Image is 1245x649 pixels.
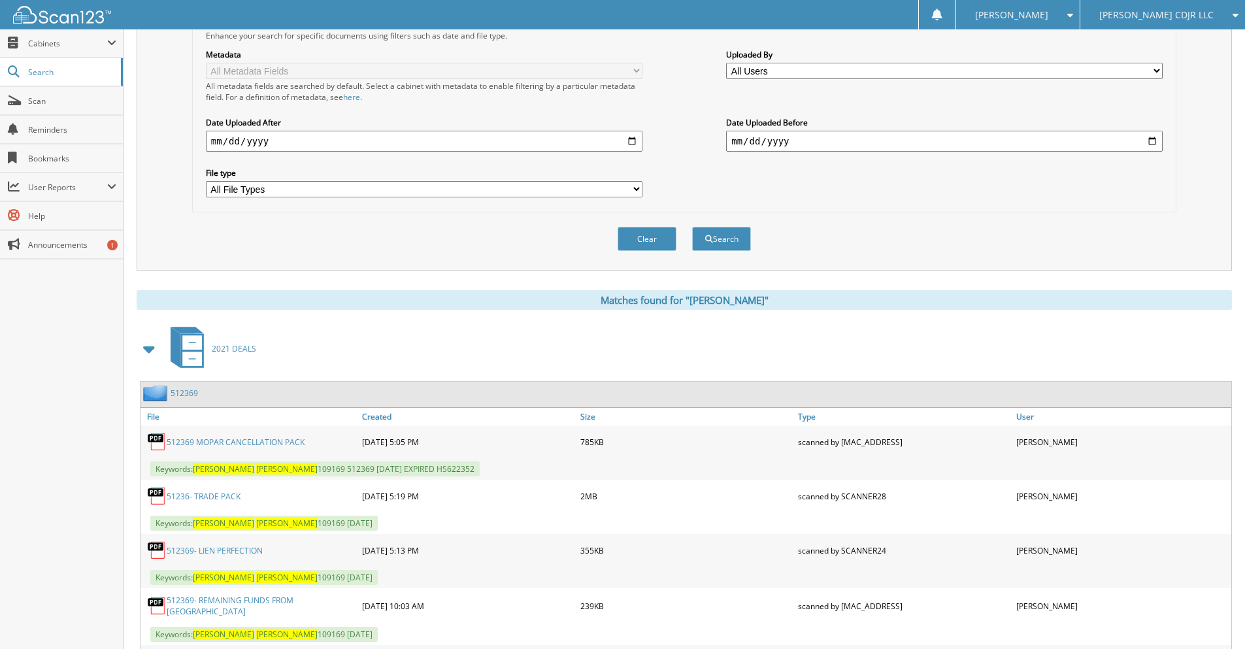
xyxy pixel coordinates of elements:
div: 1 [107,240,118,250]
div: Enhance your search for specific documents using filters such as date and file type. [199,30,1169,41]
span: [PERSON_NAME] CDJR LLC [1099,11,1214,19]
div: scanned by [MAC_ADDRESS] [795,591,1013,620]
div: [PERSON_NAME] [1013,537,1231,563]
div: [DATE] 10:03 AM [359,591,577,620]
a: 2021 DEALS [163,323,256,374]
div: 239KB [577,591,795,620]
div: [DATE] 5:19 PM [359,483,577,509]
div: All metadata fields are searched by default. Select a cabinet with metadata to enable filtering b... [206,80,642,103]
div: [PERSON_NAME] [1013,429,1231,455]
iframe: Chat Widget [1180,586,1245,649]
span: Search [28,67,114,78]
input: start [206,131,642,152]
img: folder2.png [143,385,171,401]
span: [PERSON_NAME] [256,518,318,529]
a: 51236- TRADE PACK [167,491,241,502]
span: [PERSON_NAME] [256,572,318,583]
div: [DATE] 5:05 PM [359,429,577,455]
div: 785KB [577,429,795,455]
label: Date Uploaded Before [726,117,1163,128]
label: Uploaded By [726,49,1163,60]
img: PDF.png [147,432,167,452]
input: end [726,131,1163,152]
div: [PERSON_NAME] [1013,483,1231,509]
a: File [141,408,359,425]
span: [PERSON_NAME] [193,463,254,474]
span: [PERSON_NAME] [193,572,254,583]
a: User [1013,408,1231,425]
span: [PERSON_NAME] [256,629,318,640]
span: Keywords: 109169 [DATE] [150,516,378,531]
div: 2MB [577,483,795,509]
div: 355KB [577,537,795,563]
span: [PERSON_NAME] [256,463,318,474]
a: 512369 MOPAR CANCELLATION PACK [167,437,305,448]
span: 2021 DEALS [212,343,256,354]
span: Keywords: 109169 512369 [DATE] EXPIRED HS622352 [150,461,480,476]
div: scanned by [MAC_ADDRESS] [795,429,1013,455]
button: Search [692,227,751,251]
span: Help [28,210,116,222]
div: scanned by SCANNER24 [795,537,1013,563]
a: 512369- LIEN PERFECTION [167,545,263,556]
a: 512369 [171,388,198,399]
span: [PERSON_NAME] [193,518,254,529]
span: [PERSON_NAME] [975,11,1048,19]
span: Bookmarks [28,153,116,164]
img: PDF.png [147,486,167,506]
a: here [343,92,360,103]
span: Cabinets [28,38,107,49]
div: Matches found for "[PERSON_NAME]" [137,290,1232,310]
span: Reminders [28,124,116,135]
span: User Reports [28,182,107,193]
label: File type [206,167,642,178]
button: Clear [618,227,676,251]
label: Date Uploaded After [206,117,642,128]
span: Announcements [28,239,116,250]
span: [PERSON_NAME] [193,629,254,640]
a: 512369- REMAINING FUNDS FROM [GEOGRAPHIC_DATA] [167,595,356,617]
span: Keywords: 109169 [DATE] [150,627,378,642]
span: Scan [28,95,116,107]
a: Size [577,408,795,425]
div: scanned by SCANNER28 [795,483,1013,509]
span: Keywords: 109169 [DATE] [150,570,378,585]
a: Created [359,408,577,425]
a: Type [795,408,1013,425]
label: Metadata [206,49,642,60]
img: PDF.png [147,596,167,616]
img: PDF.png [147,541,167,560]
div: [DATE] 5:13 PM [359,537,577,563]
img: scan123-logo-white.svg [13,6,111,24]
div: [PERSON_NAME] [1013,591,1231,620]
